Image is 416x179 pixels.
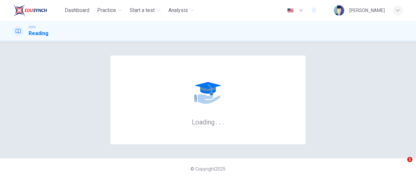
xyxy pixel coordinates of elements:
[334,5,344,16] img: Profile picture
[13,4,47,17] img: EduSynch logo
[62,5,92,16] button: Dashboard
[13,4,62,17] a: EduSynch logo
[29,30,48,37] h1: Reading
[407,157,412,162] span: 1
[95,5,124,16] button: Practice
[349,6,385,14] div: [PERSON_NAME]
[168,6,188,14] span: Analysis
[65,6,89,14] span: Dashboard
[166,5,196,16] button: Analysis
[215,116,218,127] h6: .
[97,6,116,14] span: Practice
[286,8,294,13] img: en
[130,6,155,14] span: Start a test
[222,116,224,127] h6: .
[127,5,163,16] button: Start a test
[394,157,409,173] iframe: Intercom live chat
[190,166,226,172] span: © Copyright 2025
[219,116,221,127] h6: .
[192,118,224,126] h6: Loading
[29,25,35,30] span: CEFR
